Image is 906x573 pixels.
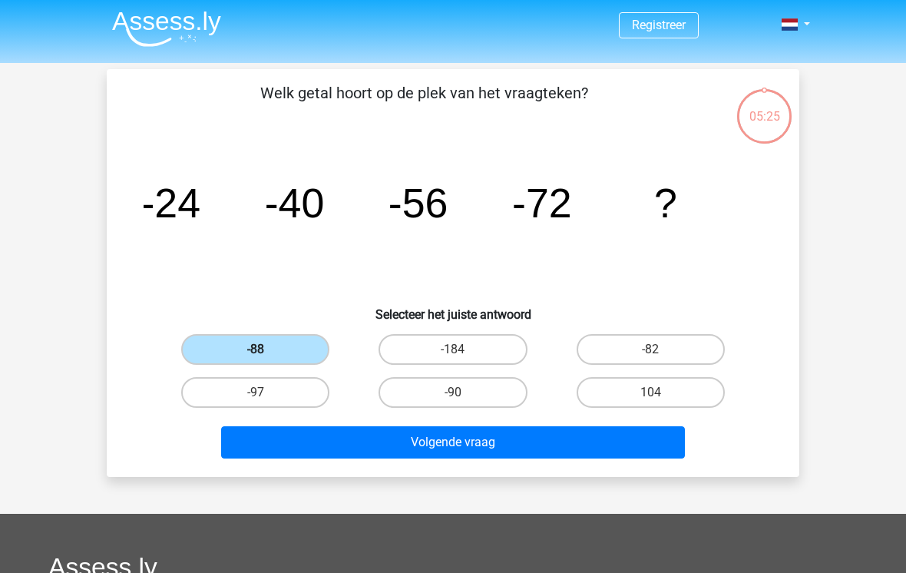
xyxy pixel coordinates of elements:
label: -184 [379,334,527,365]
a: Registreer [632,18,686,32]
label: 104 [577,377,725,408]
label: -97 [181,377,329,408]
label: -90 [379,377,527,408]
label: -82 [577,334,725,365]
tspan: -56 [389,180,448,226]
h6: Selecteer het juiste antwoord [131,295,775,322]
tspan: ? [654,180,677,226]
tspan: -72 [512,180,572,226]
div: 05:25 [736,88,793,126]
tspan: -40 [265,180,325,226]
label: -88 [181,334,329,365]
img: Assessly [112,11,221,47]
tspan: -24 [141,180,200,226]
button: Volgende vraag [221,426,686,459]
p: Welk getal hoort op de plek van het vraagteken? [131,81,717,128]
